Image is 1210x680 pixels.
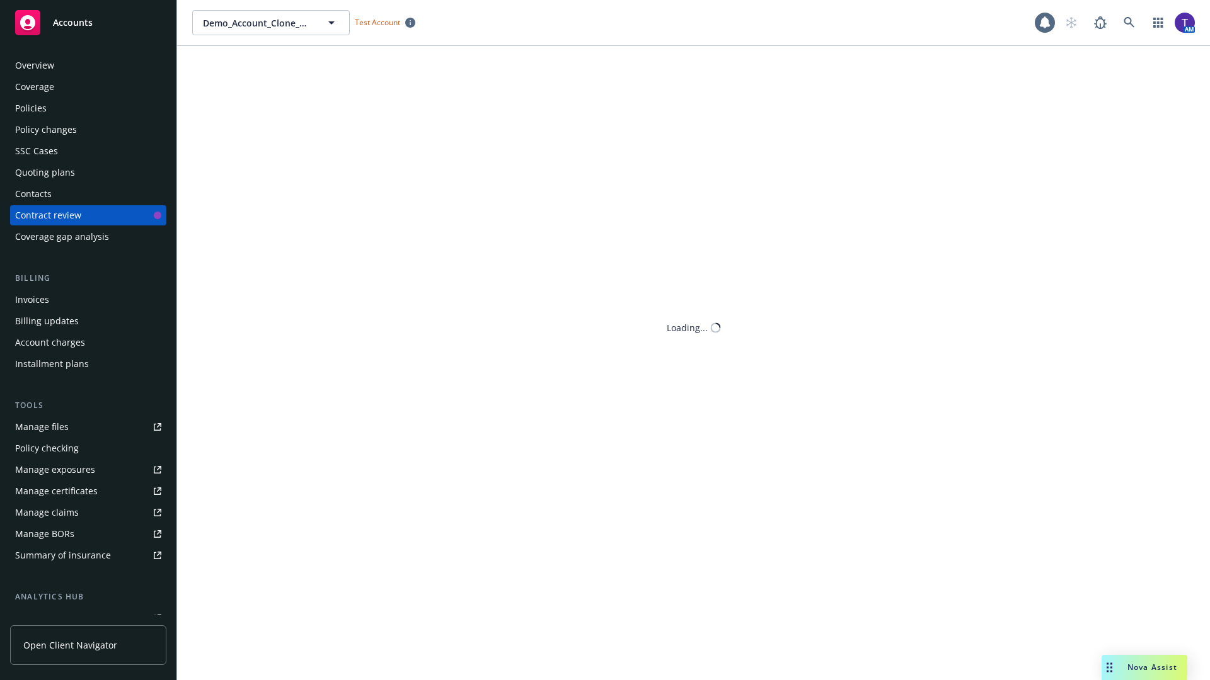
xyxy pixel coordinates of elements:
[667,321,708,334] div: Loading...
[10,608,166,628] a: Loss summary generator
[10,98,166,118] a: Policies
[10,55,166,76] a: Overview
[350,16,420,29] span: Test Account
[10,184,166,204] a: Contacts
[15,608,120,628] div: Loss summary generator
[10,545,166,565] a: Summary of insurance
[1175,13,1195,33] img: photo
[10,205,166,225] a: Contract review
[10,438,166,458] a: Policy checking
[15,290,49,310] div: Invoices
[10,417,166,437] a: Manage files
[23,638,117,652] span: Open Client Navigator
[10,141,166,161] a: SSC Cases
[15,77,54,97] div: Coverage
[1088,10,1113,35] a: Report a Bug
[203,16,312,30] span: Demo_Account_Clone_QA_CR_Tests_Demo
[15,55,54,76] div: Overview
[10,502,166,523] a: Manage claims
[10,399,166,412] div: Tools
[10,311,166,331] a: Billing updates
[1117,10,1142,35] a: Search
[15,141,58,161] div: SSC Cases
[15,227,109,247] div: Coverage gap analysis
[192,10,350,35] button: Demo_Account_Clone_QA_CR_Tests_Demo
[15,460,95,480] div: Manage exposures
[15,311,79,331] div: Billing updates
[15,120,77,140] div: Policy changes
[15,524,74,544] div: Manage BORs
[15,502,79,523] div: Manage claims
[10,460,166,480] a: Manage exposures
[15,332,85,353] div: Account charges
[15,438,79,458] div: Policy checking
[10,290,166,310] a: Invoices
[10,227,166,247] a: Coverage gap analysis
[1102,655,1187,680] button: Nova Assist
[1127,662,1177,672] span: Nova Assist
[10,120,166,140] a: Policy changes
[15,205,81,225] div: Contract review
[10,5,166,40] a: Accounts
[10,524,166,544] a: Manage BORs
[1146,10,1171,35] a: Switch app
[10,481,166,501] a: Manage certificates
[15,545,111,565] div: Summary of insurance
[15,417,69,437] div: Manage files
[10,272,166,285] div: Billing
[15,354,89,374] div: Installment plans
[53,18,93,28] span: Accounts
[15,98,47,118] div: Policies
[15,162,75,183] div: Quoting plans
[1059,10,1084,35] a: Start snowing
[10,77,166,97] a: Coverage
[10,354,166,374] a: Installment plans
[10,162,166,183] a: Quoting plans
[10,332,166,353] a: Account charges
[15,184,52,204] div: Contacts
[355,17,400,28] span: Test Account
[10,591,166,603] div: Analytics hub
[15,481,98,501] div: Manage certificates
[1102,655,1117,680] div: Drag to move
